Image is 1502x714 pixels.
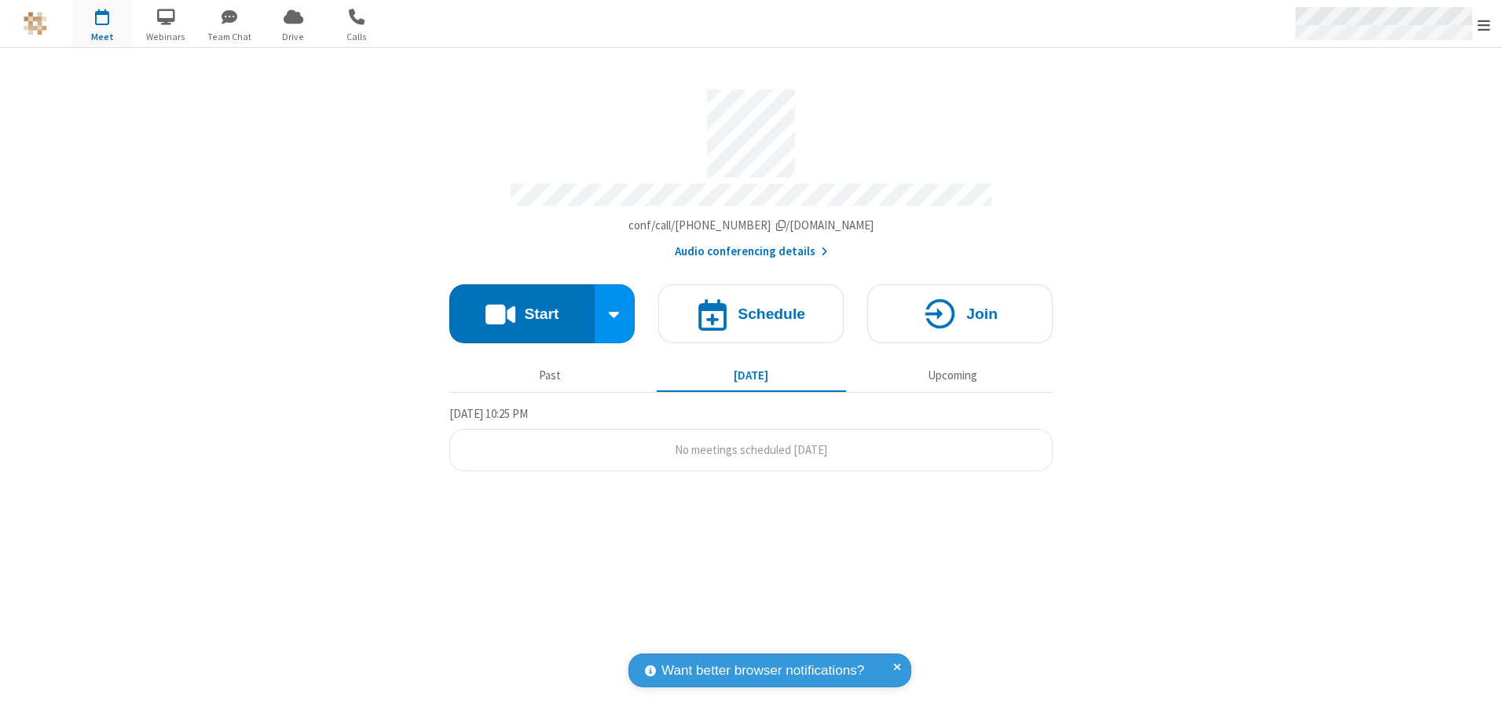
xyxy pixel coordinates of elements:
[675,442,827,457] span: No meetings scheduled [DATE]
[449,78,1053,261] section: Account details
[966,306,998,321] h4: Join
[595,284,636,343] div: Start conference options
[628,218,874,233] span: Copy my meeting room link
[456,361,645,390] button: Past
[328,30,386,44] span: Calls
[738,306,805,321] h4: Schedule
[449,405,1053,472] section: Today's Meetings
[858,361,1047,390] button: Upcoming
[628,217,874,235] button: Copy my meeting room linkCopy my meeting room link
[137,30,196,44] span: Webinars
[867,284,1053,343] button: Join
[24,12,47,35] img: QA Selenium DO NOT DELETE OR CHANGE
[200,30,259,44] span: Team Chat
[675,243,828,261] button: Audio conferencing details
[524,306,559,321] h4: Start
[73,30,132,44] span: Meet
[658,284,844,343] button: Schedule
[449,406,528,421] span: [DATE] 10:25 PM
[657,361,846,390] button: [DATE]
[449,284,595,343] button: Start
[661,661,864,681] span: Want better browser notifications?
[264,30,323,44] span: Drive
